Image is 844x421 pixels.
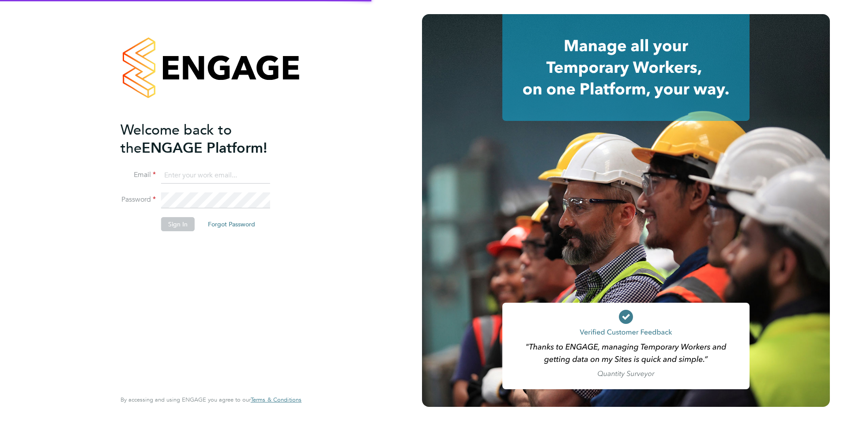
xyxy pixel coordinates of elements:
span: By accessing and using ENGAGE you agree to our [121,396,301,403]
label: Email [121,170,156,180]
span: Welcome back to the [121,121,232,157]
input: Enter your work email... [161,168,270,184]
button: Sign In [161,217,195,231]
button: Forgot Password [201,217,262,231]
h2: ENGAGE Platform! [121,121,293,157]
a: Terms & Conditions [251,396,301,403]
label: Password [121,195,156,204]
